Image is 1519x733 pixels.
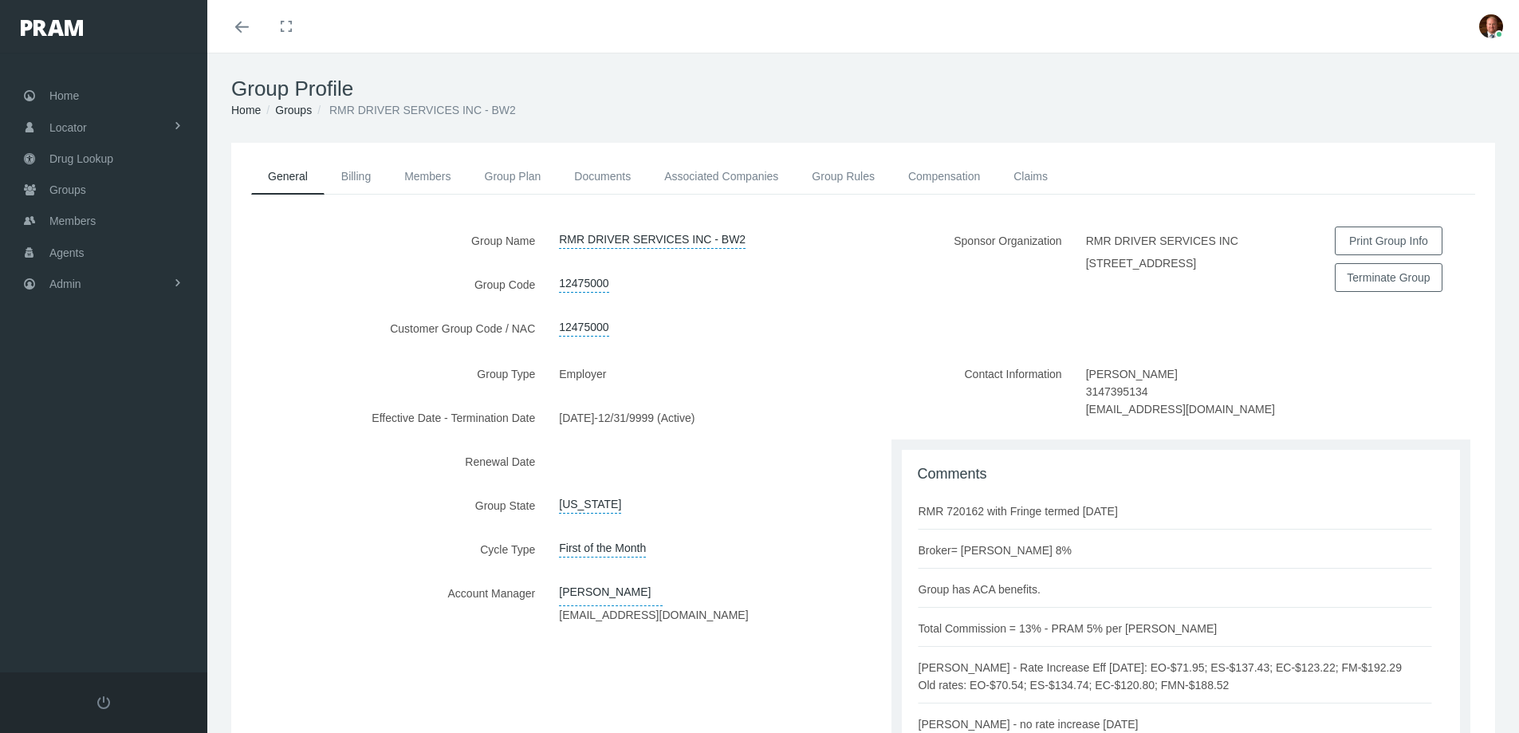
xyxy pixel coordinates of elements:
label: Group Name [231,227,547,254]
a: RMR DRIVER SERVICES INC - BW2 [559,227,746,249]
label: [PERSON_NAME] [1086,360,1190,383]
div: [PERSON_NAME] - no rate increase [DATE] [919,715,1155,733]
label: Renewal Date [231,447,547,475]
label: Employer [559,360,618,388]
label: Group Type [231,360,547,388]
img: PRAM_20_x_78.png [21,20,83,36]
button: Print Group Info [1335,227,1442,255]
label: Effective Date - Termination Date [231,404,547,432]
a: Claims [997,159,1064,194]
label: Group State [231,491,547,519]
a: Groups [275,104,312,116]
button: Terminate Group [1335,263,1442,292]
label: Customer Group Code / NAC [231,314,547,342]
span: Home [49,81,79,111]
a: Associated Companies [647,159,795,194]
a: General [251,159,325,195]
span: Groups [49,175,86,205]
span: Agents [49,238,85,268]
a: [US_STATE] [559,491,621,514]
div: [PERSON_NAME] - Rate Increase Eff [DATE]: EO-$71.95; ES-$137.43; EC-$123.22; FM-$192.29 Old rates... [919,659,1431,694]
label: Cycle Type [231,535,547,563]
a: Billing [325,159,388,194]
a: [PERSON_NAME] [559,579,663,606]
label: [STREET_ADDRESS] [1086,254,1196,272]
label: (Active) [657,404,706,432]
img: S_Profile_Picture_693.jpg [1479,14,1503,38]
a: Group Rules [795,159,891,194]
a: Members [388,159,467,194]
div: RMR 720162 with Fringe termed [DATE] [919,502,1134,520]
label: Account Manager [231,579,547,629]
div: - [547,404,863,432]
span: Locator [49,112,87,143]
h1: Comments [918,466,1444,483]
div: Group has ACA benefits. [919,581,1057,598]
span: Drug Lookup [49,144,113,174]
span: RMR DRIVER SERVICES INC - BW2 [329,104,516,116]
a: 12475000 [559,270,608,293]
label: Contact Information [864,360,1074,424]
div: Broker= [PERSON_NAME] 8% [919,542,1088,559]
span: Members [49,206,96,236]
div: Total Commission = 13% - PRAM 5% per [PERSON_NAME] [919,620,1234,637]
a: 12475000 [559,314,608,337]
span: Admin [49,269,81,299]
a: Home [231,104,261,116]
label: Sponsor Organization [864,227,1074,300]
a: Documents [557,159,647,194]
a: Compensation [891,159,997,194]
span: First of the Month [559,535,646,558]
label: 3147395134 [1086,383,1148,400]
label: [EMAIL_ADDRESS][DOMAIN_NAME] [1086,400,1275,418]
a: Group Plan [468,159,558,194]
label: RMR DRIVER SERVICES INC [1086,227,1250,254]
h1: Group Profile [231,77,1495,101]
label: [EMAIL_ADDRESS][DOMAIN_NAME] [559,606,748,624]
label: [DATE] [559,404,594,432]
label: Group Code [231,270,547,298]
label: 12/31/9999 [598,404,654,432]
